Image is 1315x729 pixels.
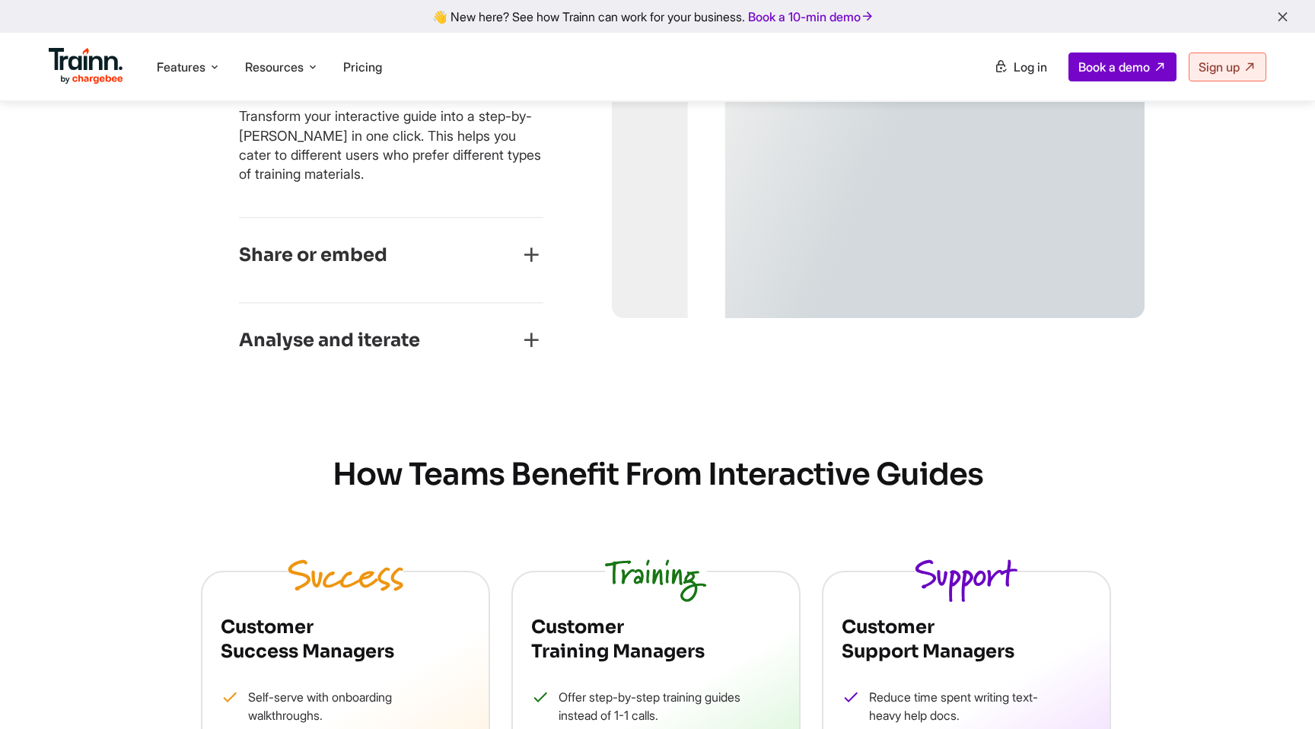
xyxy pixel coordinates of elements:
img: Trainn Logo [49,48,123,84]
h3: Customer Support Managers [842,615,1091,664]
p: Transform your interactive guide into a step-by-[PERSON_NAME] in one click. This helps you cater ... [239,107,543,183]
li: Offer step-by-step training guides instead of 1-1 calls. [531,688,744,724]
a: Log in [985,53,1056,81]
h3: Customer Success Managers [221,615,470,664]
img: Support.4c1cdb8.svg [915,559,1017,602]
a: Book a demo [1068,53,1176,81]
h3: Share or embed [239,243,387,269]
a: Pricing [343,59,382,75]
img: Training.63415ea.svg [605,559,707,602]
span: Book a demo [1078,59,1150,75]
img: Success.a6adcc1.svg [288,559,403,591]
div: 👋 New here? See how Trainn can work for your business. [9,9,1306,24]
a: Sign up [1189,53,1266,81]
h3: Customer Training Managers [531,615,781,664]
span: Features [157,59,205,75]
span: Sign up [1199,59,1240,75]
iframe: Chat Widget [1239,656,1315,729]
li: Reduce time spent writing text-heavy help docs. [842,688,1055,724]
h2: How Teams Benefit From Interactive Guides [201,455,1114,495]
a: Book a 10-min demo [745,6,877,27]
span: Log in [1014,59,1047,75]
span: Resources [245,59,304,75]
li: Self-serve with onboarding walkthroughs. [221,688,434,724]
h3: Analyse and iterate [239,328,420,354]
